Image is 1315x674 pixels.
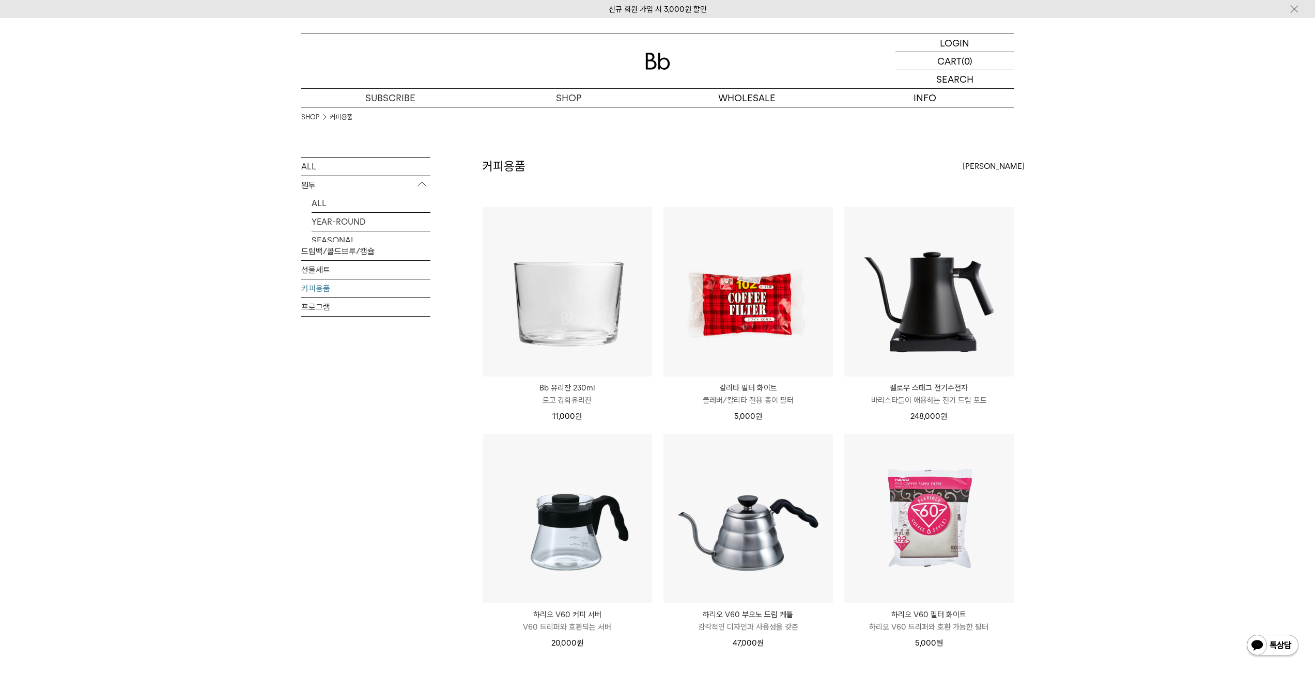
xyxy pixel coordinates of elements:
p: 감각적인 디자인과 사용성을 갖춘 [663,621,833,633]
span: 20,000 [551,638,583,648]
img: 펠로우 스태그 전기주전자 [844,207,1014,377]
img: 칼리타 필터 화이트 [663,207,833,377]
a: SHOP [301,112,319,122]
span: 5,000 [734,412,762,421]
a: 커피용품 [330,112,352,122]
span: 11,000 [552,412,582,421]
p: 바리스타들이 애용하는 전기 드립 포트 [844,394,1014,406]
span: 원 [757,638,764,648]
span: [PERSON_NAME] [963,160,1025,173]
a: 드립백/콜드브루/캡슐 [301,242,430,260]
p: LOGIN [940,34,969,52]
p: 하리오 V60 부오노 드립 케틀 [663,608,833,621]
span: 원 [575,412,582,421]
span: 5,000 [915,638,943,648]
p: 하리오 V60 드리퍼와 호환 가능한 필터 [844,621,1014,633]
a: 프로그램 [301,298,430,316]
span: 248,000 [910,412,947,421]
img: 하리오 V60 필터 화이트 [844,434,1014,603]
a: 하리오 V60 커피 서버 V60 드리퍼와 호환되는 서버 [483,608,652,633]
img: 로고 [645,53,670,70]
span: 47,000 [733,638,764,648]
a: 커피용품 [301,279,430,297]
span: 원 [577,638,583,648]
p: SEARCH [936,70,973,88]
p: V60 드리퍼와 호환되는 서버 [483,621,652,633]
a: ALL [312,194,430,212]
a: 신규 회원 가입 시 3,000원 할인 [609,5,707,14]
span: 원 [940,412,947,421]
a: CART (0) [895,52,1014,70]
a: ALL [301,158,430,176]
p: (0) [962,52,972,70]
p: WHOLESALE [658,89,836,107]
a: 하리오 V60 필터 화이트 하리오 V60 드리퍼와 호환 가능한 필터 [844,608,1014,633]
p: 칼리타 필터 화이트 [663,382,833,394]
a: SHOP [479,89,658,107]
img: 카카오톡 채널 1:1 채팅 버튼 [1246,634,1299,659]
img: 하리오 V60 부오노 드립 케틀 [663,434,833,603]
p: 하리오 V60 필터 화이트 [844,608,1014,621]
p: 클레버/칼리타 전용 종이 필터 [663,394,833,406]
p: Bb 유리잔 230ml [483,382,652,394]
span: 원 [936,638,943,648]
p: CART [937,52,962,70]
a: 펠로우 스태그 전기주전자 바리스타들이 애용하는 전기 드립 포트 [844,382,1014,406]
p: 로고 강화유리잔 [483,394,652,406]
a: LOGIN [895,34,1014,52]
p: 원두 [301,176,430,195]
p: INFO [836,89,1014,107]
a: YEAR-ROUND [312,213,430,231]
img: 하리오 V60 커피 서버 [483,434,652,603]
a: 칼리타 필터 화이트 클레버/칼리타 전용 종이 필터 [663,382,833,406]
a: 선물세트 [301,261,430,279]
span: 원 [755,412,762,421]
h2: 커피용품 [482,158,525,175]
img: Bb 유리잔 230ml [483,207,652,377]
a: SEASONAL [312,231,430,249]
a: SUBSCRIBE [301,89,479,107]
p: 하리오 V60 커피 서버 [483,608,652,621]
a: Bb 유리잔 230ml 로고 강화유리잔 [483,382,652,406]
p: 펠로우 스태그 전기주전자 [844,382,1014,394]
a: 하리오 V60 부오노 드립 케틀 감각적인 디자인과 사용성을 갖춘 [663,608,833,633]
